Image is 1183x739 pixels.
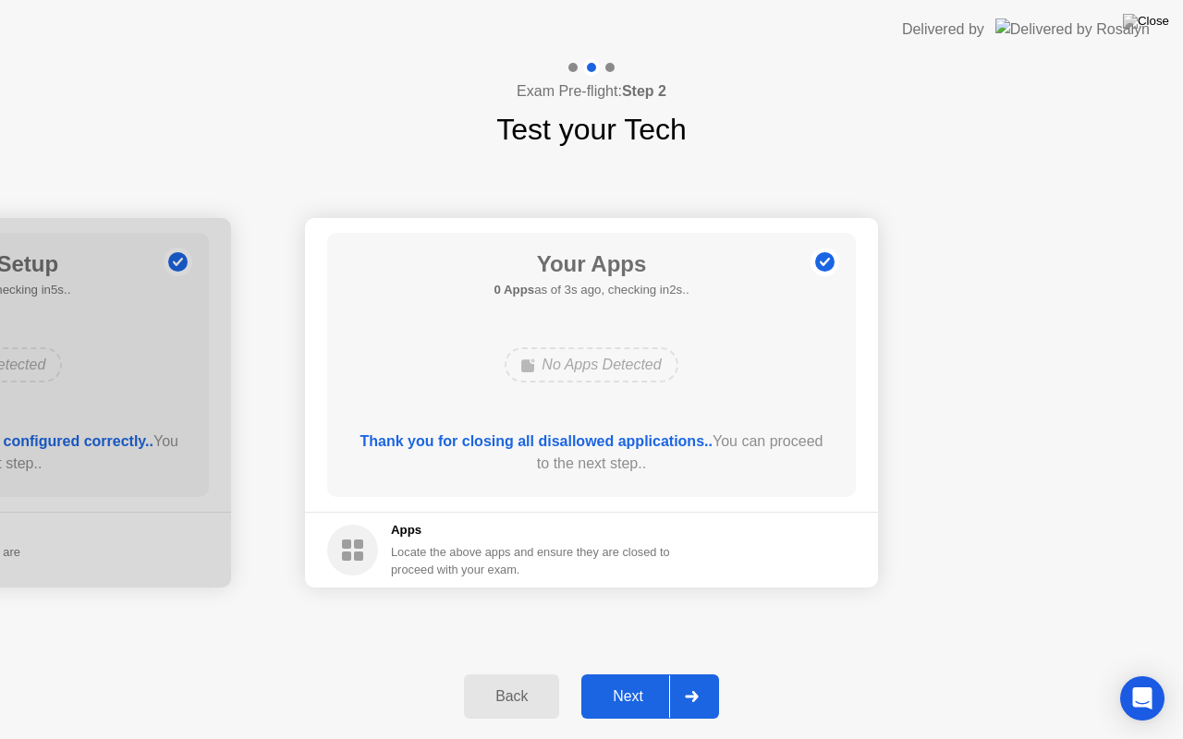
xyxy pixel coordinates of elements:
[581,674,719,719] button: Next
[496,107,687,151] h1: Test your Tech
[517,80,666,103] h4: Exam Pre-flight:
[587,688,669,705] div: Next
[494,281,689,299] h5: as of 3s ago, checking in2s..
[360,433,713,449] b: Thank you for closing all disallowed applications..
[391,543,671,578] div: Locate the above apps and ensure they are closed to proceed with your exam.
[902,18,984,41] div: Delivered by
[494,283,534,297] b: 0 Apps
[494,248,689,281] h1: Your Apps
[505,347,677,382] div: No Apps Detected
[464,674,559,719] button: Back
[1123,14,1169,29] img: Close
[995,18,1150,40] img: Delivered by Rosalyn
[470,688,554,705] div: Back
[391,521,671,539] h5: Apps
[1120,676,1165,721] div: Open Intercom Messenger
[354,430,830,475] div: You can proceed to the next step..
[622,83,666,99] b: Step 2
